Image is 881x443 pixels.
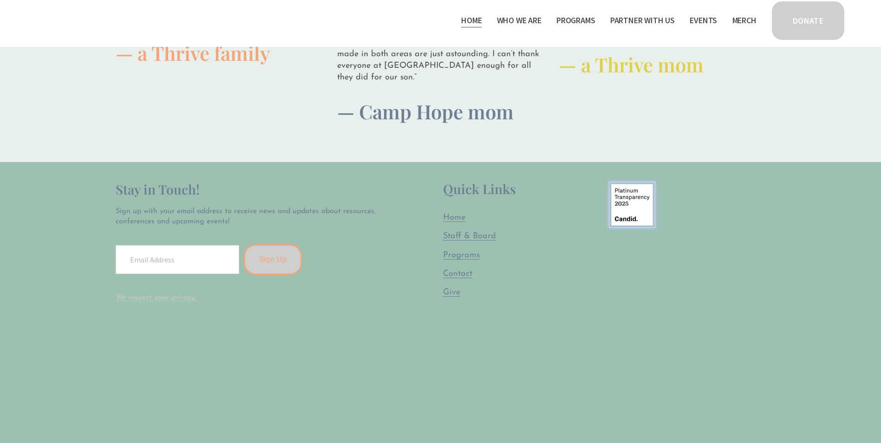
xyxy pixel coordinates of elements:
[443,251,480,260] span: Programs
[443,270,472,278] span: Contact
[116,40,270,66] span: — a Thrive family
[556,14,595,27] span: Programs
[116,245,239,274] input: Email Address
[610,13,675,28] a: folder dropdown
[690,13,717,28] a: Events
[461,13,482,28] a: Home
[443,212,465,224] a: Home
[116,294,196,301] a: We respect your privacy.
[443,250,480,261] a: Programs
[559,52,704,78] span: — a Thrive mom
[244,244,302,275] button: Sign Up
[443,214,465,222] span: Home
[732,13,757,28] a: Merch
[497,14,542,27] span: Who We Are
[443,231,496,242] a: Staff & Board
[497,13,542,28] a: folder dropdown
[607,180,657,230] img: 9878580
[337,98,514,124] span: — Camp Hope mom
[556,13,595,28] a: folder dropdown
[443,180,516,197] span: Quick Links
[443,268,472,280] a: Contact
[116,180,384,199] h2: Stay in Touch!
[443,232,496,241] span: Staff & Board
[116,206,384,227] p: Sign up with your email address to receive news and updates about resources, conferences and upco...
[259,255,287,264] span: Sign Up
[443,288,460,297] span: Give
[610,14,675,27] span: Partner With Us
[443,287,460,299] a: Give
